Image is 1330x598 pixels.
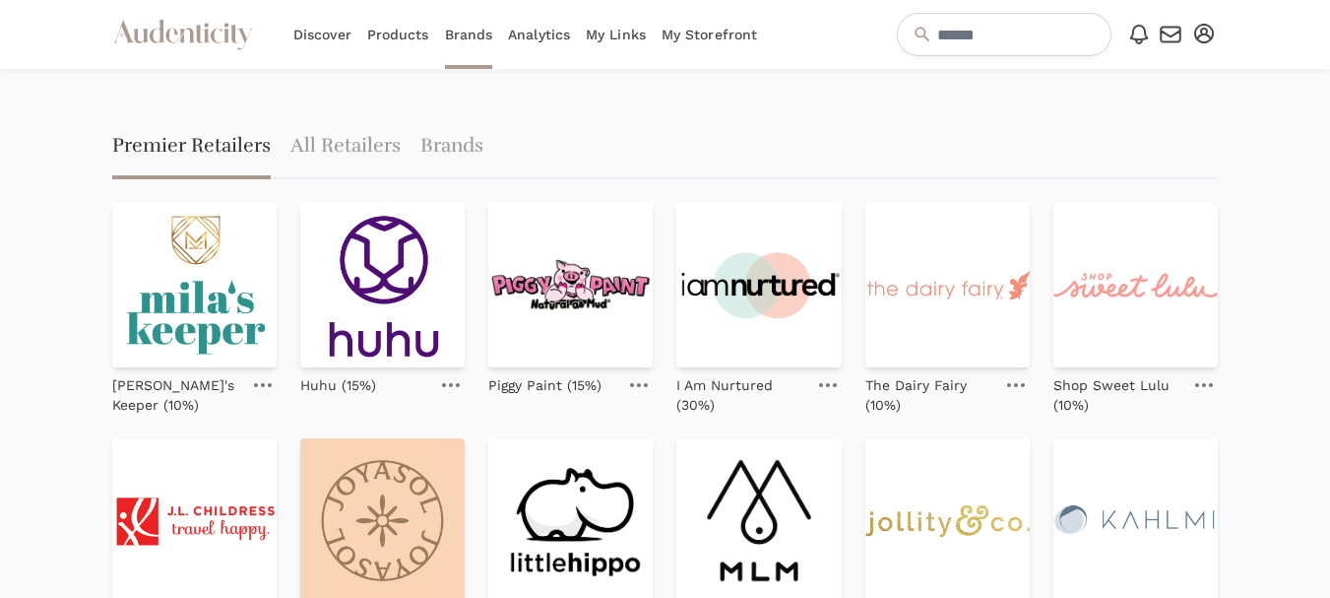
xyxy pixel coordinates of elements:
img: NEW-LOGO_c9824973-8d00-4a6d-a79d-d2e93ec6dff5.png [676,203,841,367]
img: milas-keeper-logo.png [112,203,277,367]
a: Brands [420,116,483,179]
img: logo_2x.png [1053,203,1218,367]
img: tdf_sig_coral_cmyk_with_tag_rm_316_1635271346__80152_6_-_Edited.png [865,203,1030,367]
a: The Dairy Fairy (10%) [865,367,994,415]
a: All Retailers [290,116,401,179]
a: [PERSON_NAME]'s Keeper (10%) [112,367,241,415]
p: Piggy Paint (15%) [488,375,602,395]
a: Huhu (15%) [300,367,376,395]
a: Piggy Paint (15%) [488,367,602,395]
p: [PERSON_NAME]'s Keeper (10%) [112,375,241,415]
p: Huhu (15%) [300,375,376,395]
p: I Am Nurtured (30%) [676,375,805,415]
span: Premier Retailers [112,116,271,179]
img: 632a14bdc9f20b467d0e7f56_download.png [488,203,653,367]
a: Shop Sweet Lulu (10%) [1053,367,1182,415]
img: HuHu_Logo_Outlined_Stacked_Purple_d3e0ee55-ed66-4583-b299-27a3fd9dc6fc.png [300,203,465,367]
p: The Dairy Fairy (10%) [865,375,994,415]
p: Shop Sweet Lulu (10%) [1053,375,1182,415]
a: I Am Nurtured (30%) [676,367,805,415]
